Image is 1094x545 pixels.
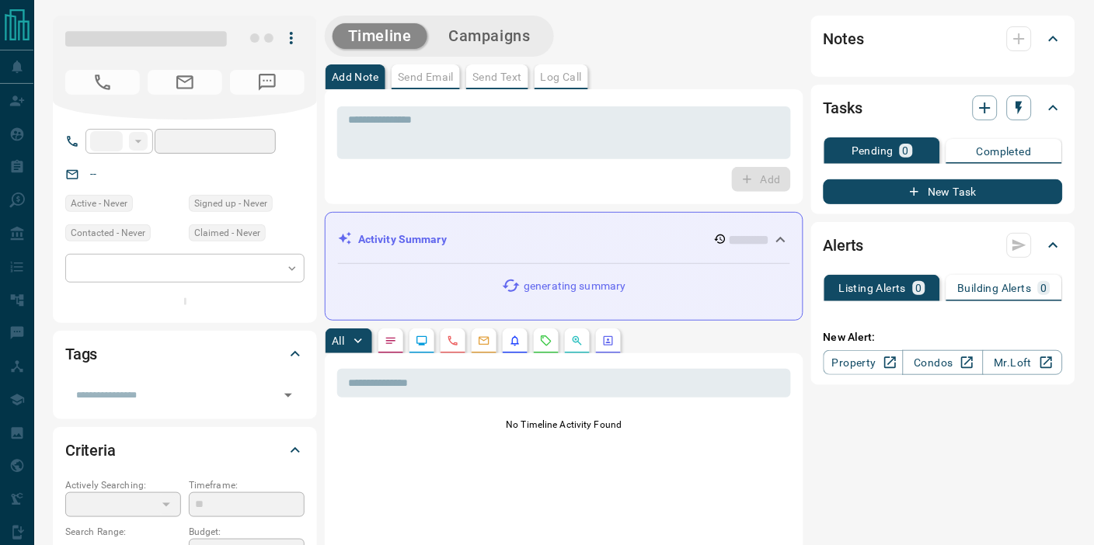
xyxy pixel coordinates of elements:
p: Listing Alerts [839,283,907,293]
div: Tags [65,335,305,373]
p: Search Range: [65,525,181,539]
span: No Number [65,70,140,95]
svg: Lead Browsing Activity [416,335,428,347]
svg: Listing Alerts [509,335,521,347]
div: Criteria [65,432,305,469]
svg: Calls [447,335,459,347]
p: Timeframe: [189,478,305,492]
p: Pending [852,145,894,156]
svg: Requests [540,335,552,347]
p: Completed [977,146,1032,157]
div: Notes [824,20,1063,57]
p: 0 [1041,283,1047,293]
h2: Notes [824,26,864,51]
h2: Tags [65,342,97,366]
p: generating summary [524,278,625,294]
svg: Emails [478,335,490,347]
svg: Agent Actions [602,335,615,347]
p: Actively Searching: [65,478,181,492]
p: All [332,335,344,346]
div: Tasks [824,89,1063,127]
span: Claimed - Never [194,225,260,241]
a: Property [824,350,904,375]
h2: Tasks [824,95,862,120]
p: Budget: [189,525,305,539]
button: New Task [824,179,1063,204]
p: Add Note [332,71,379,82]
svg: Opportunities [571,335,584,347]
a: Mr.Loft [983,350,1063,375]
a: Condos [903,350,983,375]
p: New Alert: [824,329,1063,345]
span: Active - Never [71,196,127,211]
h2: Criteria [65,438,116,463]
span: Signed up - Never [194,196,267,211]
p: Building Alerts [958,283,1032,293]
span: No Number [230,70,305,95]
span: Contacted - Never [71,225,145,241]
h2: Alerts [824,233,864,258]
p: 0 [916,283,922,293]
p: No Timeline Activity Found [337,418,791,432]
div: Alerts [824,227,1063,264]
p: Activity Summary [358,231,447,248]
p: 0 [903,145,909,156]
div: Activity Summary [338,225,790,254]
a: -- [90,168,96,180]
button: Timeline [333,23,427,49]
button: Campaigns [434,23,546,49]
svg: Notes [385,335,397,347]
span: No Email [148,70,222,95]
button: Open [277,384,299,406]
